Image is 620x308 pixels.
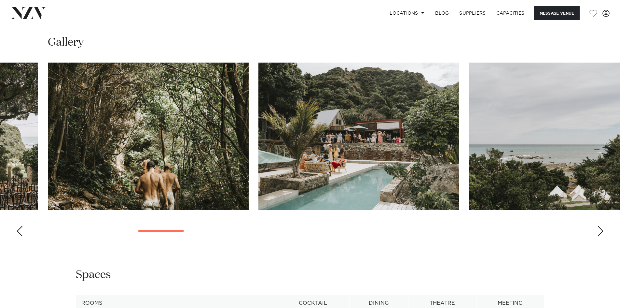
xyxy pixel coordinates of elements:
[258,63,459,210] swiper-slide: 7 / 29
[454,6,491,20] a: SUPPLIERS
[384,6,430,20] a: Locations
[10,7,46,19] img: nzv-logo.png
[534,6,580,20] button: Message Venue
[491,6,530,20] a: Capacities
[48,63,249,210] swiper-slide: 6 / 29
[48,35,84,50] h2: Gallery
[76,268,111,282] h2: Spaces
[430,6,454,20] a: BLOG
